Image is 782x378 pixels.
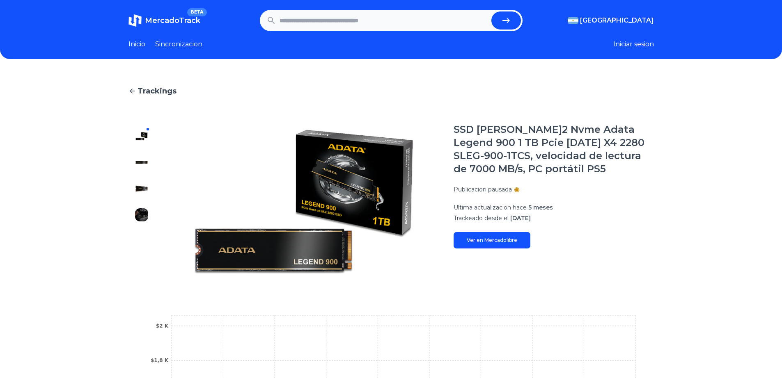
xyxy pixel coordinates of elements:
span: Trackings [138,85,177,97]
button: Iniciar sesion [613,39,654,49]
img: MercadoTrack [128,14,142,27]
tspan: $1,8 K [150,358,168,363]
span: Ultima actualizacion hace [454,204,527,211]
img: SSD M.2 Nvme Adata Legend 900 1 TB Pcie Gen4 X4 2280 SLEG-900-1TCS, velocidad de lectura de 7000 ... [171,123,437,280]
p: Publicacion pausada [454,185,512,194]
span: [GEOGRAPHIC_DATA] [580,16,654,25]
span: MercadoTrack [145,16,200,25]
img: SSD M.2 Nvme Adata Legend 900 1 TB Pcie Gen4 X4 2280 SLEG-900-1TCS, velocidad de lectura de 7000 ... [135,182,148,195]
a: Inicio [128,39,145,49]
a: MercadoTrackBETA [128,14,200,27]
img: SSD M.2 Nvme Adata Legend 900 1 TB Pcie Gen4 X4 2280 SLEG-900-1TCS, velocidad de lectura de 7000 ... [135,156,148,169]
img: SSD M.2 Nvme Adata Legend 900 1 TB Pcie Gen4 X4 2280 SLEG-900-1TCS, velocidad de lectura de 7000 ... [135,261,148,274]
a: Ver en Mercadolibre [454,232,530,248]
a: Trackings [128,85,654,97]
tspan: $2 K [156,323,168,329]
span: Trackeado desde el [454,214,509,222]
a: Sincronizacion [155,39,202,49]
img: Argentina [568,17,578,24]
img: SSD M.2 Nvme Adata Legend 900 1 TB Pcie Gen4 X4 2280 SLEG-900-1TCS, velocidad de lectura de 7000 ... [135,235,148,248]
img: SSD M.2 Nvme Adata Legend 900 1 TB Pcie Gen4 X4 2280 SLEG-900-1TCS, velocidad de lectura de 7000 ... [135,208,148,221]
button: [GEOGRAPHIC_DATA] [568,16,654,25]
img: SSD M.2 Nvme Adata Legend 900 1 TB Pcie Gen4 X4 2280 SLEG-900-1TCS, velocidad de lectura de 7000 ... [135,130,148,143]
h1: SSD [PERSON_NAME]2 Nvme Adata Legend 900 1 TB Pcie [DATE] X4 2280 SLEG-900-1TCS, velocidad de lec... [454,123,654,175]
span: 5 meses [528,204,553,211]
span: BETA [187,8,206,16]
span: [DATE] [510,214,531,222]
